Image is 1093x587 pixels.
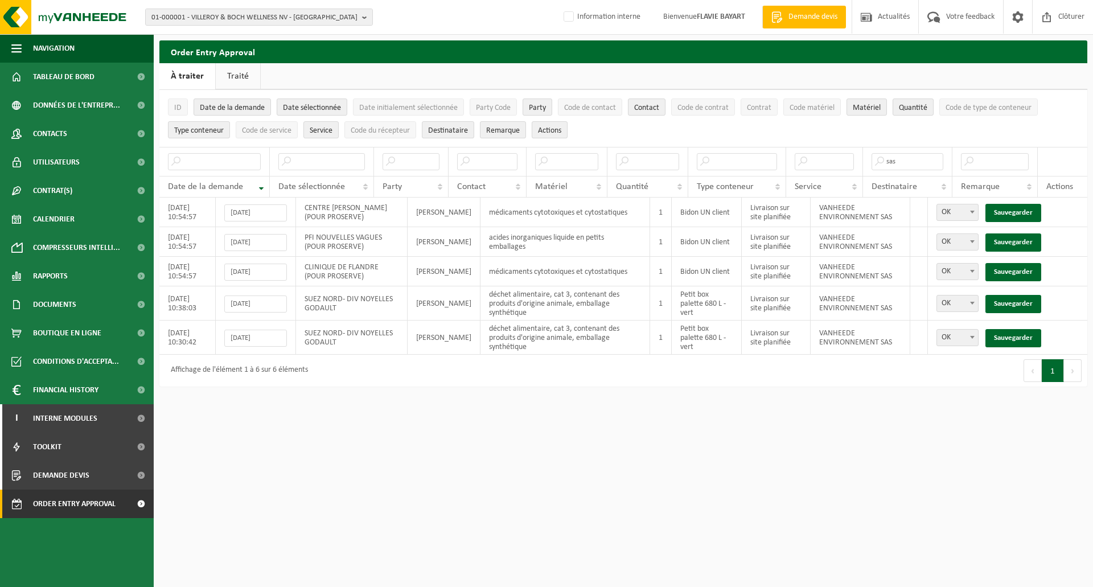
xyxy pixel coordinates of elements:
td: acides inorganiques liquide en petits emballages [480,227,650,257]
td: [DATE] 10:30:42 [159,321,216,355]
button: IDID: Activate to sort [168,98,188,116]
label: Information interne [561,9,640,26]
td: [PERSON_NAME] [408,286,480,321]
button: Next [1064,359,1082,382]
a: Sauvegarder [985,204,1041,222]
a: À traiter [159,63,215,89]
a: Sauvegarder [985,233,1041,252]
td: 1 [650,227,672,257]
span: ID [174,104,182,112]
span: Date sélectionnée [278,182,345,191]
span: OK [937,330,978,346]
td: [PERSON_NAME] [408,321,480,355]
span: Matériel [853,104,881,112]
span: Code de service [242,126,291,135]
td: Bidon UN client [672,227,742,257]
span: Boutique en ligne [33,319,101,347]
span: Demande devis [33,461,89,490]
span: Code de contact [564,104,616,112]
span: Code de contrat [677,104,729,112]
span: Party [383,182,402,191]
span: Matériel [535,182,568,191]
td: Livraison sur site planifiée [742,257,811,286]
span: Destinataire [428,126,468,135]
span: Contact [634,104,659,112]
span: Contrat [747,104,771,112]
button: DestinataireDestinataire : Activate to sort [422,121,474,138]
button: Party CodeParty Code: Activate to sort [470,98,517,116]
td: [PERSON_NAME] [408,227,480,257]
button: Date de la demandeDate de la demande: Activate to remove sorting [194,98,271,116]
a: Traité [216,63,260,89]
td: déchet alimentaire, cat 3, contenant des produits d'origine animale, emballage synthétique [480,286,650,321]
span: Toolkit [33,433,61,461]
span: 01-000001 - VILLEROY & BOCH WELLNESS NV - [GEOGRAPHIC_DATA] [151,9,358,26]
span: Destinataire [872,182,917,191]
td: Livraison sur site planifiée [742,198,811,227]
span: OK [937,264,978,280]
span: Code matériel [790,104,835,112]
span: OK [937,234,978,250]
button: Code du récepteurCode du récepteur: Activate to sort [344,121,416,138]
td: Petit box palette 680 L - vert [672,286,742,321]
td: SUEZ NORD- DIV NOYELLES GODAULT [296,321,408,355]
td: Livraison sur site planifiée [742,286,811,321]
td: [DATE] 10:54:57 [159,257,216,286]
span: Compresseurs intelli... [33,233,120,262]
button: Code de type de conteneurCode de type de conteneur: Activate to sort [939,98,1038,116]
a: Sauvegarder [985,263,1041,281]
span: I [11,404,22,433]
td: [DATE] 10:38:03 [159,286,216,321]
td: PFI NOUVELLES VAGUES (POUR PROSERVE) [296,227,408,257]
span: Date de la demande [168,182,243,191]
td: [PERSON_NAME] [408,198,480,227]
strong: FLAVIE BAYART [697,13,745,21]
span: OK [936,263,979,280]
td: médicaments cytotoxiques et cytostatiques [480,257,650,286]
span: Remarque [961,182,1000,191]
td: VANHEEDE ENVIRONNEMENT SAS [811,227,910,257]
td: médicaments cytotoxiques et cytostatiques [480,198,650,227]
span: Contrat(s) [33,176,72,205]
a: Demande devis [762,6,846,28]
span: Quantité [899,104,927,112]
span: OK [937,295,978,311]
td: [DATE] 10:54:57 [159,227,216,257]
td: Livraison sur site planifiée [742,321,811,355]
span: Type conteneur [697,182,754,191]
span: OK [936,204,979,221]
span: Remarque [486,126,520,135]
span: OK [936,233,979,251]
a: Sauvegarder [985,329,1041,347]
span: Party Code [476,104,511,112]
button: Type conteneurType conteneur: Activate to sort [168,121,230,138]
button: QuantitéQuantité: Activate to sort [893,98,934,116]
span: OK [936,295,979,312]
td: 1 [650,286,672,321]
span: Demande devis [786,11,840,23]
td: [DATE] 10:54:57 [159,198,216,227]
span: Contact [457,182,486,191]
td: VANHEEDE ENVIRONNEMENT SAS [811,286,910,321]
button: Code de contactCode de contact: Activate to sort [558,98,622,116]
button: Code matérielCode matériel: Activate to sort [783,98,841,116]
td: CENTRE [PERSON_NAME] (POUR PROSERVE) [296,198,408,227]
span: Date initialement sélectionnée [359,104,458,112]
span: Type conteneur [174,126,224,135]
span: Financial History [33,376,98,404]
span: Tableau de bord [33,63,94,91]
button: Actions [532,121,568,138]
button: RemarqueRemarque: Activate to sort [480,121,526,138]
td: VANHEEDE ENVIRONNEMENT SAS [811,198,910,227]
span: Date de la demande [200,104,265,112]
td: 1 [650,321,672,355]
td: Bidon UN client [672,257,742,286]
span: Rapports [33,262,68,290]
span: Contacts [33,120,67,148]
span: Documents [33,290,76,319]
button: MatérielMatériel: Activate to sort [847,98,887,116]
button: ServiceService: Activate to sort [303,121,339,138]
span: Order entry approval [33,490,116,518]
span: OK [936,329,979,346]
button: Previous [1024,359,1042,382]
